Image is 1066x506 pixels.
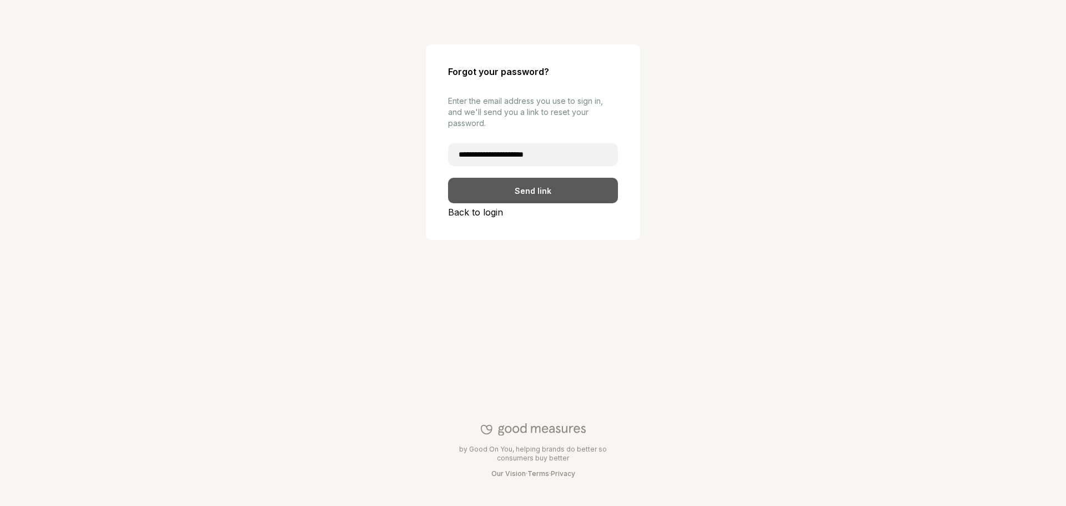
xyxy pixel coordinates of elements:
p: Enter the email address you use to sign in, and we'll send you a link to reset your password. [448,96,618,129]
iframe: Website support platform help button [1017,457,1055,495]
img: Good On You [481,423,586,436]
a: Back to login [448,207,618,218]
a: Terms [527,469,549,478]
a: Privacy [551,469,575,478]
a: Our Vision [491,469,526,478]
div: Send link [448,178,618,203]
h2: Forgot your password? [448,67,618,77]
div: · · [450,469,616,478]
p: by Good On You, helping brands do better so consumers buy better [450,445,616,463]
